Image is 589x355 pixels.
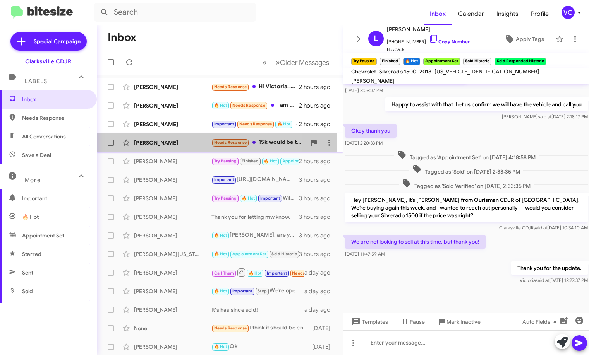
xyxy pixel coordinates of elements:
a: Inbox [424,3,452,25]
div: [PERSON_NAME] [134,269,211,276]
span: Labels [25,78,47,85]
span: Tagged as 'Sold' on [DATE] 2:33:35 PM [409,164,523,176]
span: 🔥 Hot [249,271,262,276]
span: Appointment Set [282,159,316,164]
span: Tagged as 'Sold Verified' on [DATE] 2:33:35 PM [399,179,534,190]
a: Insights [490,3,525,25]
button: Pause [394,315,431,329]
small: Appointment Set [423,58,460,65]
a: Special Campaign [10,32,87,51]
small: Sold Responded Historic [495,58,546,65]
span: [PERSON_NAME] [387,25,470,34]
span: 🔥 Hot [214,103,227,108]
span: 🔥 Hot [214,233,227,238]
div: Ok [211,342,312,351]
span: Sold Historic [271,251,297,256]
div: 2 hours ago [299,83,337,91]
span: Finished [242,159,259,164]
span: Special Campaign [34,38,81,45]
span: 2018 [419,68,431,75]
span: 🔥 Hot [214,288,227,294]
a: Calendar [452,3,490,25]
span: Save a Deal [22,151,51,159]
small: Finished [380,58,400,65]
button: Previous [258,55,271,70]
span: said at [537,114,551,119]
span: 🔥 Hot [277,121,290,126]
div: VC [562,6,575,19]
div: [PERSON_NAME] [134,287,211,295]
span: Mark Inactive [446,315,481,329]
span: Needs Response [214,140,247,145]
div: 2 hours ago [299,102,337,109]
p: Happy to assist with that. Let us confirm we will have the vehicle and call you [385,97,587,111]
div: I am free now to talk if that works [211,101,299,110]
span: Try Pausing [214,196,237,201]
span: More [25,177,41,184]
span: [PERSON_NAME] [DATE] 2:18:17 PM [501,114,587,119]
div: Thank you for the update. [211,157,299,166]
button: Apply Tags [496,32,552,46]
div: [PERSON_NAME] [134,176,211,184]
button: Templates [343,315,394,329]
span: said at [535,277,549,283]
span: L [374,32,378,45]
button: Auto Fields [516,315,566,329]
span: 🔥 Hot [22,213,39,221]
span: Sold [22,287,33,295]
span: [DATE] 2:20:33 PM [345,140,383,146]
p: Thank you for the update. [511,261,587,275]
div: [PERSON_NAME], are you available to visit the dealership? [211,231,299,240]
span: 🔥 Hot [264,159,277,164]
div: 2 hours ago [299,157,337,165]
span: Tagged as 'Appointment Set' on [DATE] 4:18:58 PM [394,150,538,161]
div: 3 hours ago [299,195,337,202]
span: Auto Fields [522,315,560,329]
span: Appointment Set [232,251,266,256]
span: Starred [22,250,41,258]
span: Sent [22,269,33,276]
span: Older Messages [280,58,329,67]
div: [PERSON_NAME] [134,157,211,165]
span: Needs Response [22,114,88,122]
span: Templates [350,315,388,329]
div: It's has since sold! [211,306,304,314]
span: [PERSON_NAME] [351,77,395,84]
div: Hmm okay. [211,119,299,128]
span: Important [22,195,88,202]
div: We're open [DATE] till 9 pm. Does [DATE] work for you? [211,287,304,295]
span: Appointment Set [22,232,64,239]
span: 🔥 Hot [214,344,227,349]
div: Hi Victoria...my Compass is paid off completely and I am now 69 so I am hoping to never buy anoth... [211,82,299,91]
div: [PERSON_NAME] [134,195,211,202]
p: Okay thank you [345,124,397,138]
a: Profile [525,3,555,25]
span: Important [232,288,252,294]
button: Mark Inactive [431,315,487,329]
span: Stop [258,288,267,294]
span: Inbox [22,96,88,103]
p: Hey [PERSON_NAME], it’s [PERSON_NAME] from Ourisman CDJR of [GEOGRAPHIC_DATA]. We’re buying again... [345,193,588,222]
span: All Conversations [22,133,66,140]
span: Call Them [214,271,234,276]
div: 2 hours ago [299,120,337,128]
span: Pause [410,315,425,329]
div: [PERSON_NAME] [134,306,211,314]
span: Important [267,271,287,276]
span: Silverado 1500 [379,68,416,75]
span: Buyback [387,46,470,53]
div: Thank you for letting mw know. [211,213,299,221]
span: Chevrolet [351,68,376,75]
span: Clarksville CDJR [DATE] 10:34:10 AM [499,225,587,230]
span: Important [260,196,280,201]
div: [DATE] [312,324,337,332]
span: Important [214,121,234,126]
button: VC [555,6,580,19]
span: [DATE] 11:47:59 AM [345,251,385,257]
div: 3 hours ago [299,213,337,221]
div: [PERSON_NAME] [134,120,211,128]
small: Sold Historic [463,58,491,65]
span: [DATE] 2:09:37 PM [345,87,383,93]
